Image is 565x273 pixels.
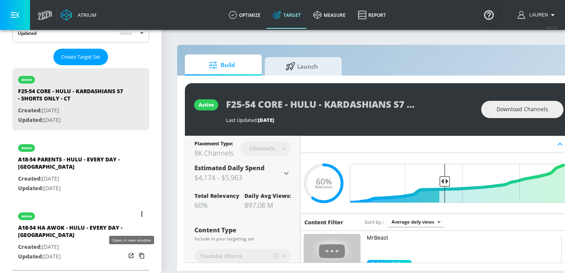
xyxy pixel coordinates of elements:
[497,105,548,114] span: Download Channels
[367,234,558,260] a: MrBeast
[481,101,563,118] button: Download Channels
[18,174,126,184] p: [DATE]
[75,12,96,18] div: Atrium
[246,145,279,151] div: Channels
[18,30,37,36] div: Updated
[22,214,32,218] div: active
[244,201,291,210] div: 897.08 M
[193,56,251,74] span: Build
[22,146,32,150] div: active
[364,219,384,225] span: Sort by
[18,243,42,250] span: Created:
[478,4,500,25] button: Open Resource Center
[12,68,149,130] div: activeF25-54 CORE - HULU - KARDASHIANS S7 - SHORTS ONLY - CTCreated:[DATE]Updated:[DATE]
[304,219,343,226] h6: Content Filter
[194,172,282,183] h3: $4,174 - $5,963
[53,49,108,65] button: Create Target Set
[194,148,233,158] div: 8K Channels
[194,192,239,199] div: Total Relevancy
[61,9,96,21] a: Atrium
[258,117,274,123] span: [DATE]
[200,252,242,260] span: Youtube Shorts
[352,1,392,29] a: Report
[304,234,360,266] img: UUX6OQ3DkcsbYNE6H8uQQuVA
[18,184,126,193] p: [DATE]
[388,217,444,227] div: Average daily views
[307,1,352,29] a: measure
[273,57,331,76] span: Launch
[18,242,126,252] p: [DATE]
[22,78,32,82] div: active
[194,201,239,210] div: 60%
[12,205,149,267] div: activeA18-54 HA AWOK - HULU - EVERY DAY - [GEOGRAPHIC_DATA]Created:[DATE]Updated:[DATE]
[315,185,332,189] span: Relevance
[12,65,149,270] nav: list of Target Set
[18,184,43,192] span: Updated:
[226,117,474,123] div: Last Updated:
[18,115,126,125] p: [DATE]
[194,237,291,241] div: Include in your targeting set
[194,164,264,172] span: Estimated Daily Spend
[18,106,126,115] p: [DATE]
[18,175,42,182] span: Created:
[12,136,149,199] div: activeA18-54 PARENTS - HULU - EVERY DAY - [GEOGRAPHIC_DATA]Created:[DATE]Updated:[DATE]
[120,30,132,36] span: latest
[194,227,291,233] div: Content Type
[526,12,548,18] span: login as: lauren.bacher@zefr.com
[18,224,126,242] div: A18-54 HA AWOK - HULU - EVERY DAY - [GEOGRAPHIC_DATA]
[267,1,307,29] a: Target
[316,177,332,185] span: 60%
[136,250,147,261] button: Copy Targeting Set Link
[18,116,43,123] span: Updated:
[18,87,126,106] div: F25-54 CORE - HULU - KARDASHIANS S7 - SHORTS ONLY - CT
[18,253,43,260] span: Updated:
[199,102,214,108] div: active
[223,1,267,29] a: optimize
[244,192,291,199] div: Daily Avg Views:
[518,10,557,20] button: Lauren
[18,156,126,174] div: A18-54 PARENTS - HULU - EVERY DAY - [GEOGRAPHIC_DATA]
[109,236,154,244] div: Open in new window
[18,107,42,114] span: Created:
[18,252,126,261] p: [DATE]
[367,260,412,266] div: 70.0%
[547,25,557,30] span: v 4.25.4
[194,164,291,183] div: Estimated Daily Spend$4,174 - $5,963
[194,140,233,148] div: Placement Type:
[61,53,100,61] span: Create Target Set
[367,234,558,242] p: MrBeast
[367,260,412,266] span: Celebrity Culture
[273,253,279,260] span: Includes videos up to 60 seconds, some of which may not be categorized as Shorts.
